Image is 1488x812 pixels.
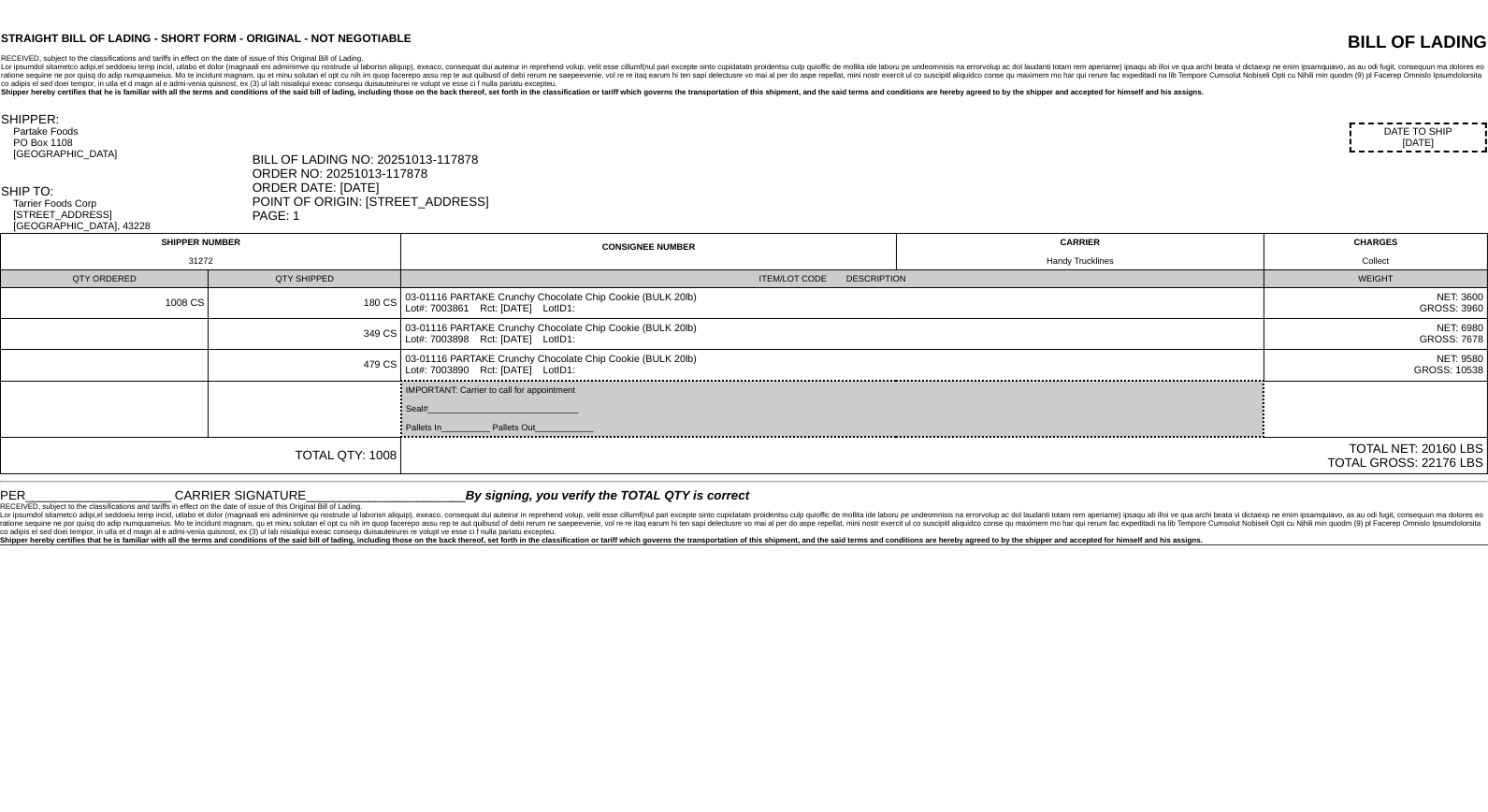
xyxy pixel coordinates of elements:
div: SHIP TO: [1,184,251,198]
td: 1008 CS [1,288,209,319]
td: NET: 3600 GROSS: 3960 [1264,288,1487,319]
td: QTY ORDERED [1,270,209,288]
td: WEIGHT [1264,270,1487,288]
div: Tarrier Foods Corp [STREET_ADDRESS] [GEOGRAPHIC_DATA], 43228 [13,198,250,232]
div: 31272 [5,256,397,266]
td: NET: 6980 GROSS: 7678 [1264,319,1487,350]
td: 349 CS [209,319,401,350]
td: SHIPPER NUMBER [1,234,401,270]
td: IMPORTANT: Carrier to call for appointment Seal#_______________________________ Pallets In_______... [401,381,1264,437]
td: NET: 9580 GROSS: 10538 [1264,350,1487,382]
td: CARRIER [896,234,1264,270]
td: 180 CS [209,288,401,319]
td: 03-01116 PARTAKE Crunchy Chocolate Chip Cookie (BULK 20lb) Lot#: 7003861 Rct: [DATE] LotID1: [401,288,1264,319]
td: 03-01116 PARTAKE Crunchy Chocolate Chip Cookie (BULK 20lb) Lot#: 7003898 Rct: [DATE] LotID1: [401,319,1264,350]
td: CONSIGNEE NUMBER [401,234,897,270]
td: ITEM/LOT CODE DESCRIPTION [401,270,1264,288]
span: By signing, you verify the TOTAL QTY is correct [466,488,749,502]
div: Shipper hereby certifies that he is familiar with all the terms and conditions of the said bill o... [1,88,1487,96]
div: SHIPPER: [1,112,251,126]
td: TOTAL QTY: 1008 [1,437,401,474]
div: Partake Foods PO Box 1108 [GEOGRAPHIC_DATA] [13,126,250,160]
div: Handy Trucklines [901,256,1260,266]
td: 479 CS [209,350,401,382]
td: QTY SHIPPED [209,270,401,288]
div: Collect [1268,256,1483,266]
td: TOTAL NET: 20160 LBS TOTAL GROSS: 22176 LBS [401,437,1488,474]
td: CHARGES [1264,234,1487,270]
div: BILL OF LADING [1091,32,1487,52]
div: BILL OF LADING NO: 20251013-117878 ORDER NO: 20251013-117878 ORDER DATE: [DATE] POINT OF ORIGIN: ... [253,152,1487,223]
td: 03-01116 PARTAKE Crunchy Chocolate Chip Cookie (BULK 20lb) Lot#: 7003890 Rct: [DATE] LotID1: [401,350,1264,382]
div: DATE TO SHIP [DATE] [1350,123,1487,152]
